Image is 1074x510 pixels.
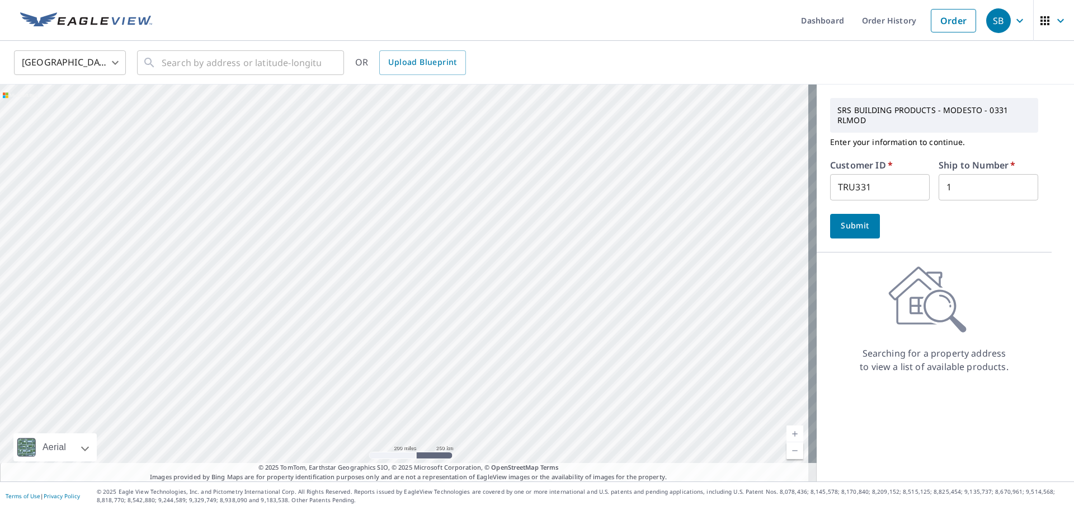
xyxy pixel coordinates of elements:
[388,55,456,69] span: Upload Blueprint
[540,463,559,471] a: Terms
[379,50,465,75] a: Upload Blueprint
[14,47,126,78] div: [GEOGRAPHIC_DATA]
[39,433,69,461] div: Aerial
[931,9,976,32] a: Order
[44,492,80,500] a: Privacy Policy
[939,161,1015,170] label: Ship to Number
[13,433,97,461] div: Aerial
[786,442,803,459] a: Current Level 5, Zoom Out
[830,214,880,238] button: Submit
[830,133,1038,152] p: Enter your information to continue.
[491,463,538,471] a: OpenStreetMap
[6,493,80,499] p: |
[859,347,1009,373] p: Searching for a property address to view a list of available products.
[20,12,152,29] img: EV Logo
[786,425,803,442] a: Current Level 5, Zoom In
[162,47,321,78] input: Search by address or latitude-longitude
[833,101,1035,130] p: SRS BUILDING PRODUCTS - MODESTO - 0331 RLMOD
[97,488,1068,504] p: © 2025 Eagle View Technologies, Inc. and Pictometry International Corp. All Rights Reserved. Repo...
[830,161,893,170] label: Customer ID
[258,463,559,472] span: © 2025 TomTom, Earthstar Geographics SIO, © 2025 Microsoft Corporation, ©
[986,8,1011,33] div: SB
[839,219,871,233] span: Submit
[6,492,40,500] a: Terms of Use
[355,50,466,75] div: OR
